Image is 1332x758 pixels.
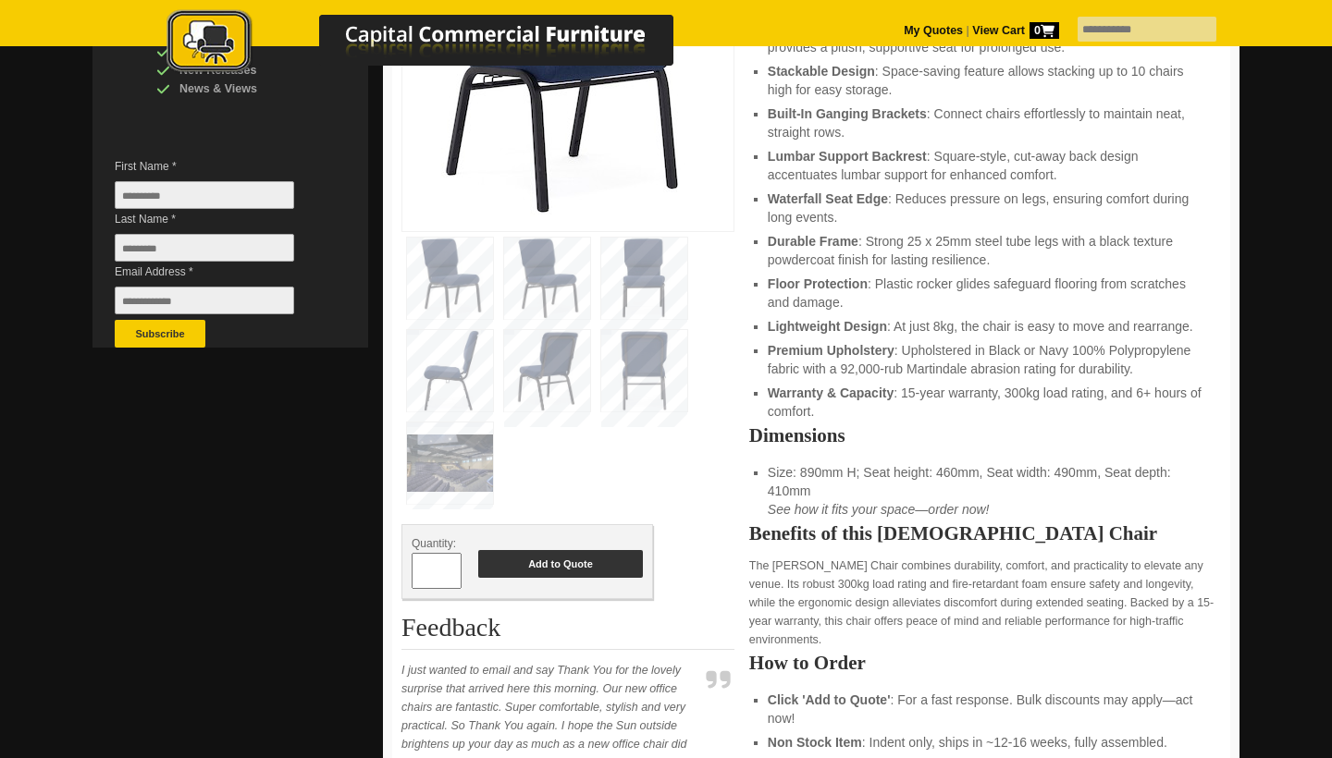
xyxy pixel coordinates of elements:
strong: Durable Frame [768,234,858,249]
h2: Benefits of this [DEMOGRAPHIC_DATA] Chair [749,524,1221,543]
span: 0 [1030,22,1059,39]
li: : Strong 25 x 25mm steel tube legs with a black texture powdercoat finish for lasting resilience. [768,232,1202,269]
li: : For a fast response. Bulk discounts may apply—act now! [768,691,1202,727]
strong: Click 'Add to Quote' [768,692,891,707]
li: Size: 890mm H; Seat height: 460mm, Seat width: 490mm, Seat depth: 410mm [768,463,1202,519]
input: Last Name * [115,234,294,262]
li: : Space-saving feature allows stacking up to 10 chairs high for easy storage. [768,62,1202,99]
button: Subscribe [115,320,205,348]
p: The [PERSON_NAME] Chair combines durability, comfort, and practicality to elevate any venue. Its ... [749,556,1221,649]
li: : Square-style, cut-away back design accentuates lumbar support for enhanced comfort. [768,147,1202,184]
strong: Premium Upholstery [768,343,894,358]
a: Capital Commercial Furniture Logo [116,9,763,82]
strong: Floor Protection [768,276,868,291]
h2: Feedback [401,614,734,650]
li: : 15-year warranty, 300kg load rating, and 6+ hours of comfort. [768,384,1202,421]
strong: Warranty & Capacity [768,385,894,400]
strong: Non Stock Item [768,735,862,750]
h2: How to Order [749,654,1221,672]
li: : At just 8kg, the chair is easy to move and rearrange. [768,317,1202,336]
a: View Cart0 [969,24,1059,37]
input: Email Address * [115,287,294,314]
span: Quantity: [412,537,456,550]
span: Email Address * [115,263,322,281]
a: My Quotes [904,24,963,37]
strong: Lumbar Support Backrest [768,149,927,164]
h2: Dimensions [749,426,1221,445]
li: : Upholstered in Black or Navy 100% Polypropylene fabric with a 92,000-rub Martindale abrasion ra... [768,341,1202,378]
strong: Waterfall Seat Edge [768,191,888,206]
li: : Reduces pressure on legs, ensuring comfort during long events. [768,189,1202,226]
em: See how it fits your space—order now! [768,502,990,517]
span: First Name * [115,157,322,176]
span: Last Name * [115,210,322,228]
button: Add to Quote [478,550,643,578]
li: : Connect chairs effortlessly to maintain neat, straight rows. [768,104,1202,141]
strong: Lightweight Design [768,319,887,334]
strong: Stackable Design [768,64,875,79]
strong: View Cart [972,24,1059,37]
li: : Plastic rocker glides safeguard flooring from scratches and damage. [768,275,1202,312]
img: Capital Commercial Furniture Logo [116,9,763,77]
li: : Indent only, ships in ~12-16 weeks, fully assembled. [768,733,1202,752]
strong: Built-In Ganging Brackets [768,106,927,121]
input: First Name * [115,181,294,209]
